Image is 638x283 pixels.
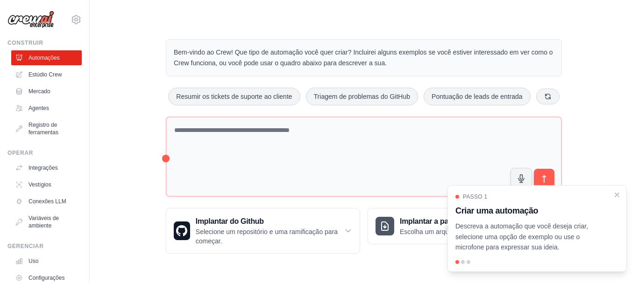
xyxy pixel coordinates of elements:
[11,117,82,140] a: Registro de ferramentas
[455,206,538,215] font: Criar uma automação
[7,40,43,46] font: Construir
[168,88,300,105] button: Resumir os tickets de suporte ao cliente
[196,217,264,225] font: Implantar do Github
[28,258,38,264] font: Uso
[28,215,59,229] font: Variáveis de ambiente
[11,67,82,82] a: Estúdio Crew
[28,275,64,281] font: Configurações
[11,84,82,99] a: Mercado
[28,181,51,188] font: Vestígios
[28,55,60,61] font: Automações
[463,193,488,200] font: Passo 1
[28,105,49,111] font: Agentes
[7,243,43,249] font: Gerenciar
[11,160,82,175] a: Integrações
[11,211,82,233] a: Variáveis de ambiente
[11,101,82,116] a: Agentes
[28,71,62,78] font: Estúdio Crew
[28,198,66,205] font: Conexões LLM
[591,238,638,283] iframe: Widget de bate-papo
[306,88,418,105] button: Triagem de problemas do GitHub
[196,228,338,245] font: Selecione um repositório e uma ramificação para começar.
[174,48,553,67] font: Bem-vindo ao Crew! Que tipo de automação você quer criar? Incluirei alguns exemplos se você estiv...
[11,194,82,209] a: Conexões LLM
[400,228,503,235] font: Escolha um arquivo zip para enviar.
[7,11,54,28] img: Logotipo
[28,88,50,95] font: Mercado
[424,88,531,105] button: Pontuação de leads de entrada
[455,222,588,251] font: Descreva a automação que você deseja criar, selecione uma opção de exemplo ou use o microfone par...
[432,93,523,100] font: Pontuação de leads de entrada
[11,177,82,192] a: Vestígios
[314,93,410,100] font: Triagem de problemas do GitHub
[400,217,509,225] font: Implantar a partir do arquivo zip
[28,165,58,171] font: Integrações
[7,150,33,156] font: Operar
[613,191,621,199] button: Passo a passo detalhado
[11,50,82,65] a: Automações
[11,254,82,269] a: Uso
[176,93,292,100] font: Resumir os tickets de suporte ao cliente
[28,122,58,136] font: Registro de ferramentas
